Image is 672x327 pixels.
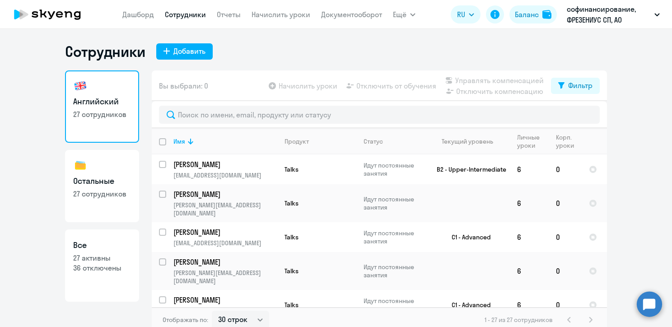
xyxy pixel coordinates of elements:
span: Talks [285,199,299,207]
p: [PERSON_NAME] [173,257,275,267]
span: Ещё [393,9,406,20]
div: Статус [364,137,425,145]
p: Идут постоянные занятия [364,297,425,313]
td: 0 [549,290,582,320]
div: Фильтр [568,80,593,91]
td: 6 [510,154,549,184]
span: Отображать по: [163,316,208,324]
div: Текущий уровень [433,137,509,145]
p: 27 сотрудников [73,109,131,119]
h3: Все [73,239,131,251]
td: 0 [549,154,582,184]
a: Все27 активны36 отключены [65,229,139,302]
div: Имя [173,137,277,145]
button: Ещё [393,5,415,23]
div: Продукт [285,137,309,145]
p: Идут постоянные занятия [364,229,425,245]
p: софинансирование, ФРЕЗЕНИУС СП, АО [567,4,651,25]
p: [PERSON_NAME] [173,227,275,237]
td: 6 [510,184,549,222]
h3: Английский [73,96,131,107]
td: 0 [549,184,582,222]
img: english [73,79,88,93]
p: [EMAIL_ADDRESS][DOMAIN_NAME] [173,239,277,247]
p: [PERSON_NAME][EMAIL_ADDRESS][DOMAIN_NAME] [173,201,277,217]
div: Имя [173,137,185,145]
div: Добавить [173,46,205,56]
td: 6 [510,252,549,290]
div: Статус [364,137,383,145]
p: [PERSON_NAME] [173,189,275,199]
img: balance [542,10,551,19]
td: 0 [549,222,582,252]
div: Текущий уровень [442,137,493,145]
div: Корп. уроки [556,133,575,149]
td: 0 [549,252,582,290]
a: [PERSON_NAME] [173,227,277,237]
div: Корп. уроки [556,133,581,149]
a: Сотрудники [165,10,206,19]
button: Фильтр [551,78,600,94]
a: [PERSON_NAME] [173,257,277,267]
a: [PERSON_NAME] [173,159,277,169]
td: 6 [510,222,549,252]
a: Документооборот [321,10,382,19]
span: Talks [285,233,299,241]
td: C1 - Advanced [426,290,510,320]
a: Английский27 сотрудников [65,70,139,143]
p: [EMAIL_ADDRESS][DOMAIN_NAME] [173,171,277,179]
div: Личные уроки [517,133,542,149]
h3: Остальные [73,175,131,187]
span: Talks [285,267,299,275]
td: 6 [510,290,549,320]
a: [PERSON_NAME] [173,295,277,305]
button: софинансирование, ФРЕЗЕНИУС СП, АО [562,4,664,25]
a: Отчеты [217,10,241,19]
a: [PERSON_NAME] [173,189,277,199]
p: Идут постоянные занятия [364,263,425,279]
div: Продукт [285,137,356,145]
td: B2 - Upper-Intermediate [426,154,510,184]
p: [EMAIL_ADDRESS][DOMAIN_NAME] [173,307,277,315]
p: [PERSON_NAME][EMAIL_ADDRESS][DOMAIN_NAME] [173,269,277,285]
button: RU [451,5,481,23]
span: Talks [285,165,299,173]
p: 27 активны [73,253,131,263]
div: Баланс [515,9,539,20]
span: Вы выбрали: 0 [159,80,208,91]
td: C1 - Advanced [426,222,510,252]
p: Идут постоянные занятия [364,195,425,211]
a: Дашборд [122,10,154,19]
a: Начислить уроки [252,10,310,19]
p: Идут постоянные занятия [364,161,425,178]
p: [PERSON_NAME] [173,295,275,305]
p: 27 сотрудников [73,189,131,199]
span: 1 - 27 из 27 сотрудников [485,316,553,324]
span: RU [457,9,465,20]
div: Личные уроки [517,133,548,149]
a: Остальные27 сотрудников [65,150,139,222]
p: [PERSON_NAME] [173,159,275,169]
h1: Сотрудники [65,42,145,61]
button: Балансbalance [509,5,557,23]
button: Добавить [156,43,213,60]
span: Talks [285,301,299,309]
p: 36 отключены [73,263,131,273]
input: Поиск по имени, email, продукту или статусу [159,106,600,124]
img: others [73,158,88,173]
